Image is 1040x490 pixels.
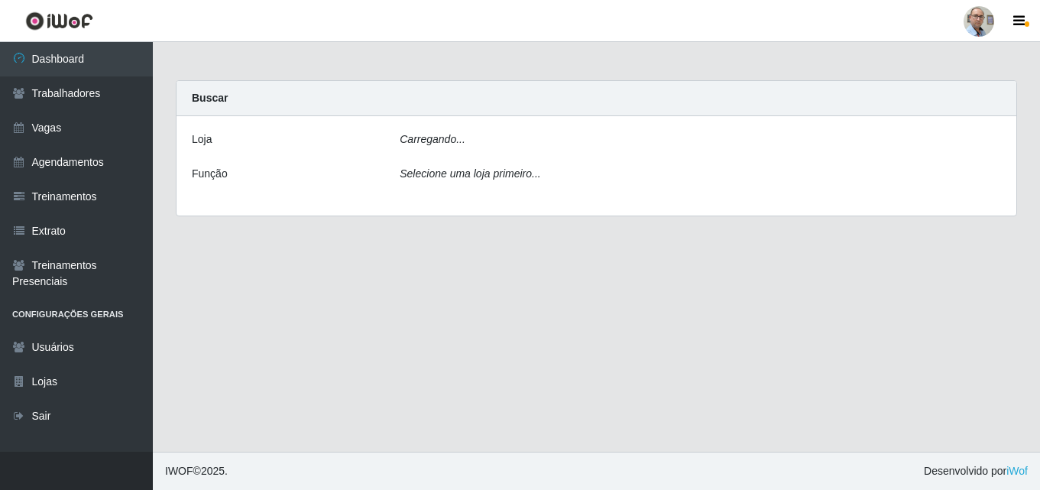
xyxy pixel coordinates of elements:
label: Função [192,166,228,182]
span: IWOF [165,465,193,477]
label: Loja [192,131,212,148]
strong: Buscar [192,92,228,104]
img: CoreUI Logo [25,11,93,31]
i: Selecione uma loja primeiro... [400,167,540,180]
i: Carregando... [400,133,465,145]
span: Desenvolvido por [924,463,1028,479]
span: © 2025 . [165,463,228,479]
a: iWof [1006,465,1028,477]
